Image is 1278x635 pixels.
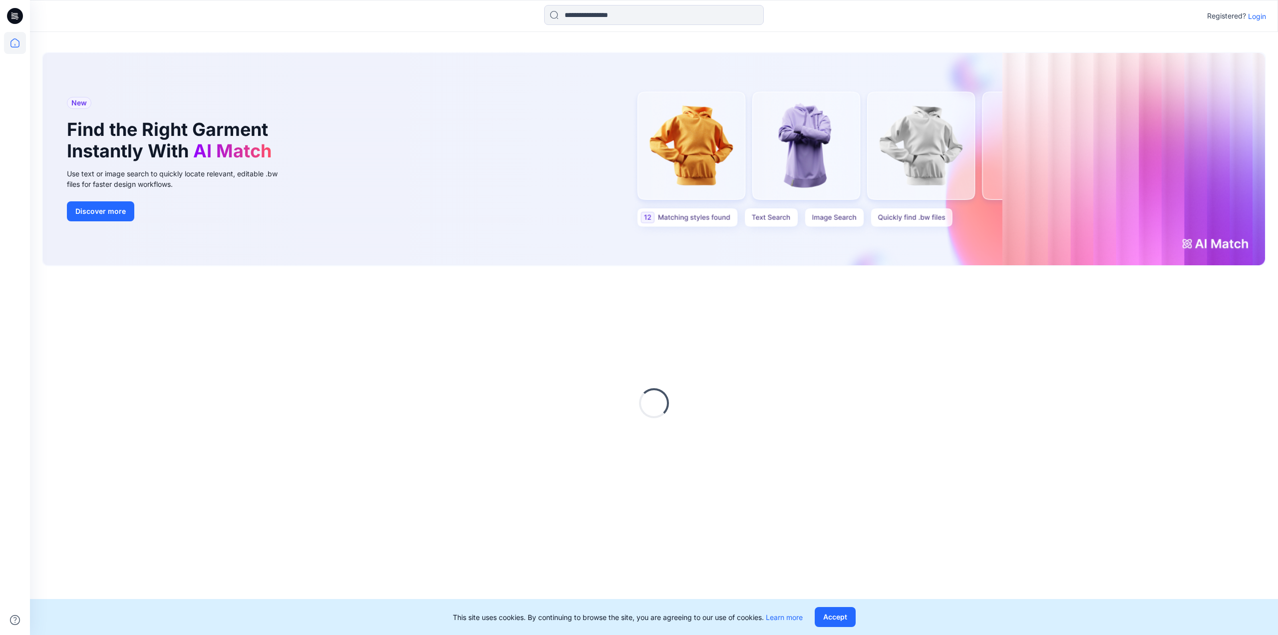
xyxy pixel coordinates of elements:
[71,97,87,109] span: New
[67,168,292,189] div: Use text or image search to quickly locate relevant, editable .bw files for faster design workflows.
[453,612,803,623] p: This site uses cookies. By continuing to browse the site, you are agreeing to our use of cookies.
[1248,11,1266,21] p: Login
[193,140,272,162] span: AI Match
[67,201,134,221] button: Discover more
[766,613,803,622] a: Learn more
[1207,10,1246,22] p: Registered?
[67,119,277,162] h1: Find the Right Garment Instantly With
[815,607,856,627] button: Accept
